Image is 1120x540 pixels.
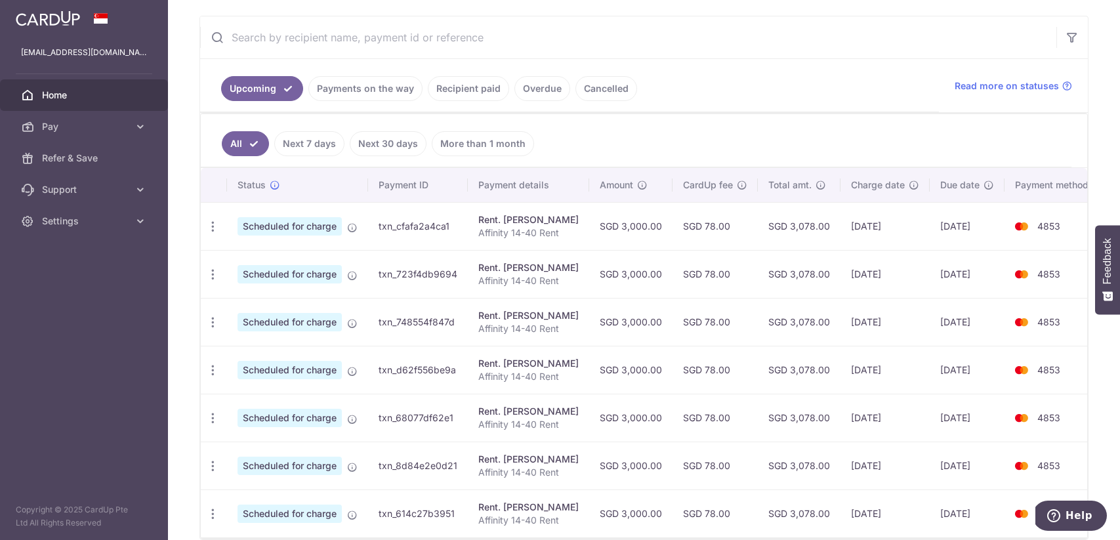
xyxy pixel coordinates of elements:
span: 4853 [1037,268,1060,280]
span: Amount [600,178,633,192]
div: Rent. [PERSON_NAME] [478,405,579,418]
div: Rent. [PERSON_NAME] [478,357,579,370]
span: Status [238,178,266,192]
td: [DATE] [930,346,1005,394]
td: SGD 78.00 [673,298,758,346]
p: Affinity 14-40 Rent [478,466,579,479]
div: Rent. [PERSON_NAME] [478,261,579,274]
span: 4853 [1037,364,1060,375]
td: [DATE] [930,394,1005,442]
a: Next 7 days [274,131,344,156]
a: Cancelled [575,76,637,101]
a: Read more on statuses [955,79,1072,93]
img: Bank Card [1008,218,1035,234]
div: Rent. [PERSON_NAME] [478,309,579,322]
td: [DATE] [840,394,930,442]
th: Payment method [1005,168,1104,202]
img: Bank Card [1008,506,1035,522]
a: Overdue [514,76,570,101]
p: Affinity 14-40 Rent [478,274,579,287]
td: [DATE] [840,298,930,346]
span: Read more on statuses [955,79,1059,93]
td: SGD 3,000.00 [589,202,673,250]
td: [DATE] [930,442,1005,489]
img: Bank Card [1008,362,1035,378]
td: SGD 3,078.00 [758,489,840,537]
td: SGD 3,000.00 [589,442,673,489]
span: Support [42,183,129,196]
td: txn_748554f847d [368,298,468,346]
span: Total amt. [768,178,812,192]
td: txn_d62f556be9a [368,346,468,394]
button: Feedback - Show survey [1095,225,1120,314]
span: CardUp fee [683,178,733,192]
span: Scheduled for charge [238,361,342,379]
p: Affinity 14-40 Rent [478,322,579,335]
span: 4853 [1037,220,1060,232]
span: Scheduled for charge [238,313,342,331]
td: [DATE] [930,489,1005,537]
p: Affinity 14-40 Rent [478,370,579,383]
a: All [222,131,269,156]
div: Rent. [PERSON_NAME] [478,501,579,514]
p: [EMAIL_ADDRESS][DOMAIN_NAME] [21,46,147,59]
td: SGD 3,000.00 [589,250,673,298]
span: Home [42,89,129,102]
iframe: Opens a widget where you can find more information [1035,501,1107,533]
td: SGD 78.00 [673,202,758,250]
img: CardUp [16,10,80,26]
td: [DATE] [840,442,930,489]
img: Bank Card [1008,314,1035,330]
td: txn_cfafa2a4ca1 [368,202,468,250]
td: SGD 3,078.00 [758,250,840,298]
a: Upcoming [221,76,303,101]
td: [DATE] [930,250,1005,298]
td: SGD 3,078.00 [758,394,840,442]
span: Scheduled for charge [238,217,342,236]
td: SGD 3,078.00 [758,346,840,394]
td: [DATE] [840,250,930,298]
input: Search by recipient name, payment id or reference [200,16,1056,58]
td: [DATE] [930,298,1005,346]
td: [DATE] [840,489,930,537]
td: [DATE] [840,346,930,394]
th: Payment ID [368,168,468,202]
td: SGD 3,000.00 [589,346,673,394]
td: txn_723f4db9694 [368,250,468,298]
span: 4853 [1037,316,1060,327]
td: SGD 78.00 [673,442,758,489]
img: Bank Card [1008,266,1035,282]
div: Rent. [PERSON_NAME] [478,213,579,226]
span: 4853 [1037,460,1060,471]
td: [DATE] [840,202,930,250]
td: SGD 3,078.00 [758,442,840,489]
img: Bank Card [1008,410,1035,426]
td: SGD 3,078.00 [758,298,840,346]
td: [DATE] [930,202,1005,250]
span: Pay [42,120,129,133]
span: Scheduled for charge [238,409,342,427]
td: SGD 3,000.00 [589,394,673,442]
span: Settings [42,215,129,228]
a: Next 30 days [350,131,426,156]
td: SGD 3,078.00 [758,202,840,250]
div: Rent. [PERSON_NAME] [478,453,579,466]
td: SGD 3,000.00 [589,489,673,537]
a: More than 1 month [432,131,534,156]
td: SGD 78.00 [673,346,758,394]
a: Recipient paid [428,76,509,101]
td: SGD 78.00 [673,250,758,298]
span: Scheduled for charge [238,457,342,475]
td: SGD 78.00 [673,394,758,442]
span: Due date [940,178,980,192]
p: Affinity 14-40 Rent [478,418,579,431]
span: Scheduled for charge [238,265,342,283]
span: Feedback [1102,238,1113,284]
img: Bank Card [1008,458,1035,474]
td: txn_8d84e2e0d21 [368,442,468,489]
a: Payments on the way [308,76,423,101]
p: Affinity 14-40 Rent [478,226,579,239]
td: txn_68077df62e1 [368,394,468,442]
span: Charge date [851,178,905,192]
